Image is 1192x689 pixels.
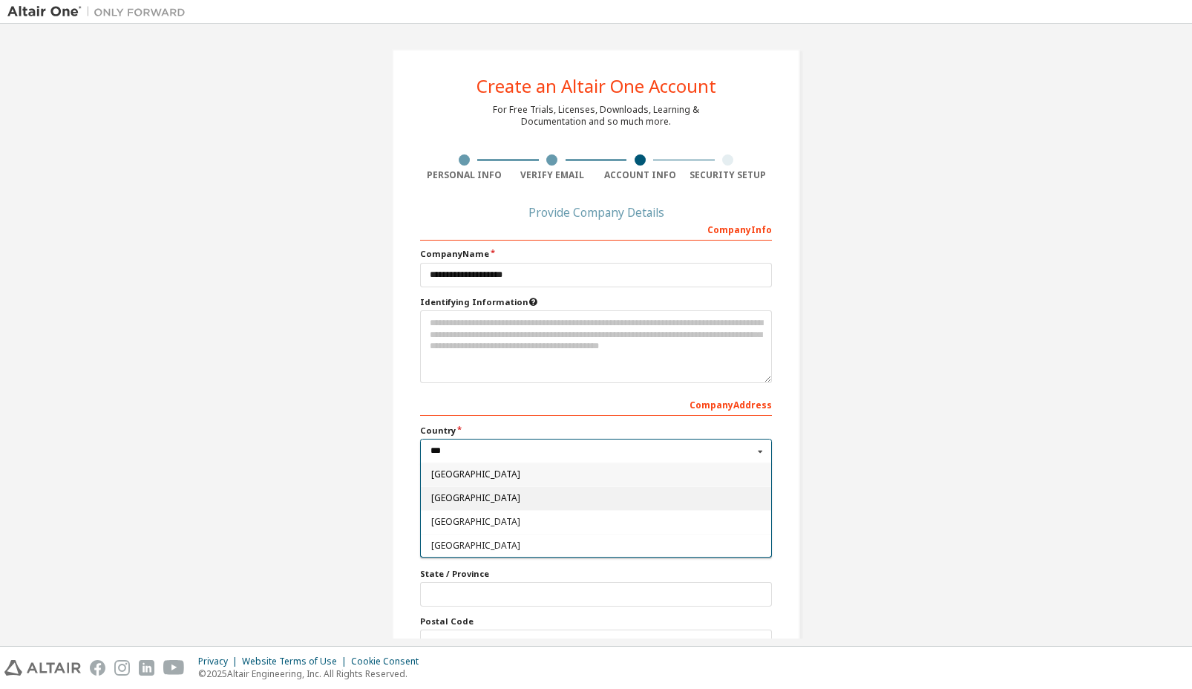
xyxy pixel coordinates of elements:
div: Privacy [198,656,242,667]
img: facebook.svg [90,660,105,676]
div: Company Info [420,217,772,241]
span: [GEOGRAPHIC_DATA] [431,541,762,550]
img: linkedin.svg [139,660,154,676]
div: Verify Email [508,169,597,181]
div: For Free Trials, Licenses, Downloads, Learning & Documentation and so much more. [493,104,699,128]
label: Please provide any information that will help our support team identify your company. Email and n... [420,296,772,308]
label: Country [420,425,772,437]
div: Website Terms of Use [242,656,351,667]
label: Postal Code [420,615,772,627]
img: altair_logo.svg [4,660,81,676]
label: Company Name [420,248,772,260]
div: Security Setup [684,169,773,181]
label: State / Province [420,568,772,580]
div: Provide Company Details [420,208,772,217]
img: Altair One [7,4,193,19]
div: Personal Info [420,169,508,181]
p: © 2025 Altair Engineering, Inc. All Rights Reserved. [198,667,428,680]
span: [GEOGRAPHIC_DATA] [431,494,762,503]
div: Create an Altair One Account [477,77,716,95]
div: Cookie Consent [351,656,428,667]
span: [GEOGRAPHIC_DATA] [431,471,762,480]
div: Company Address [420,392,772,416]
div: Account Info [596,169,684,181]
img: youtube.svg [163,660,185,676]
img: instagram.svg [114,660,130,676]
span: [GEOGRAPHIC_DATA] [431,517,762,526]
